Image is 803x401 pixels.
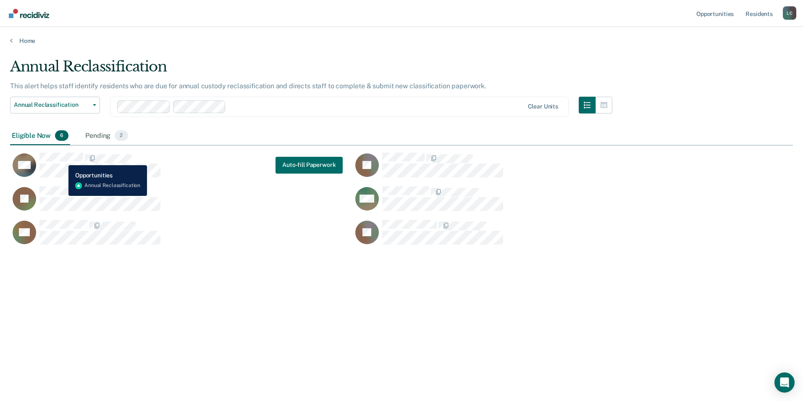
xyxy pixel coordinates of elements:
div: CaseloadOpportunityCell-00620921 [10,219,353,253]
img: Recidiviz [9,9,49,18]
div: Pending2 [84,127,129,145]
div: CaseloadOpportunityCell-00667300 [353,219,695,253]
a: Navigate to form link [276,157,342,174]
div: CaseloadOpportunityCell-00535226 [10,186,353,219]
p: This alert helps staff identify residents who are due for annual custody reclassification and dir... [10,82,486,90]
span: Annual Reclassification [14,101,89,108]
div: CaseloadOpportunityCell-00542067 [353,186,695,219]
button: Auto-fill Paperwork [276,157,342,174]
span: 2 [115,130,128,141]
div: CaseloadOpportunityCell-00352613 [353,152,695,186]
a: Home [10,37,793,45]
div: Annual Reclassification [10,58,612,82]
div: Eligible Now6 [10,127,70,145]
button: Annual Reclassification [10,97,100,113]
div: Open Intercom Messenger [774,372,795,393]
span: 6 [55,130,68,141]
div: L C [783,6,796,20]
button: Profile dropdown button [783,6,796,20]
div: Clear units [528,103,559,110]
div: CaseloadOpportunityCell-00519437 [10,152,353,186]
